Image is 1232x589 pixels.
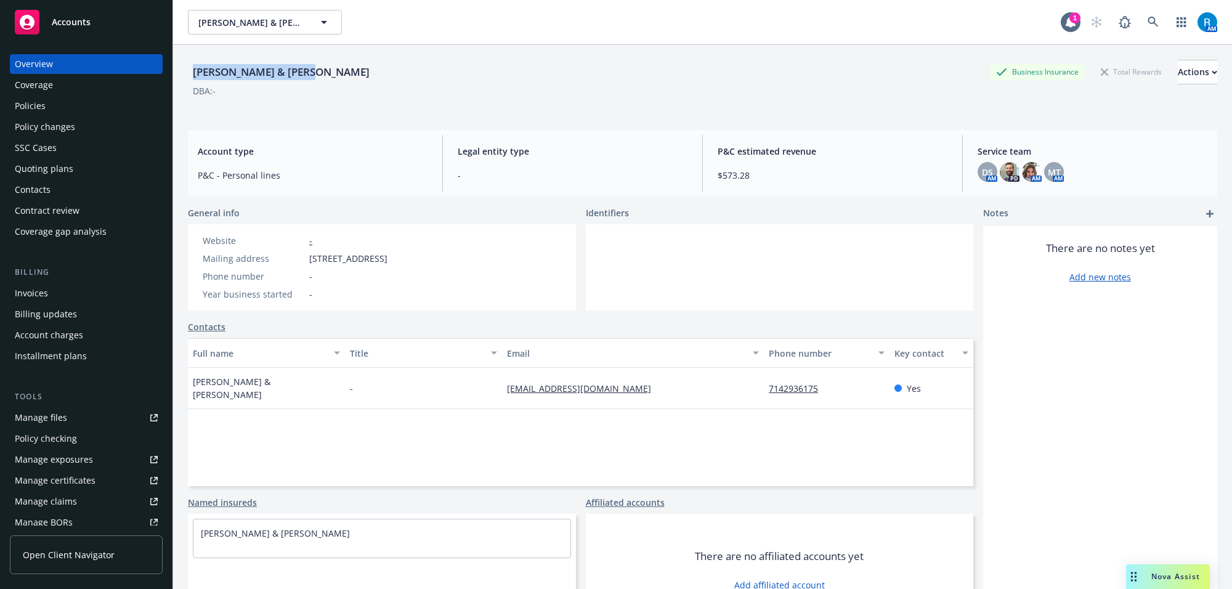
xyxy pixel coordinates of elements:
[10,492,163,511] a: Manage claims
[15,429,77,449] div: Policy checking
[15,492,77,511] div: Manage claims
[15,117,75,137] div: Policy changes
[10,408,163,428] a: Manage files
[15,159,73,179] div: Quoting plans
[1169,10,1194,35] a: Switch app
[894,347,955,360] div: Key contact
[309,252,387,265] span: [STREET_ADDRESS]
[10,138,163,158] a: SSC Cases
[718,145,947,158] span: P&C estimated revenue
[1151,571,1200,582] span: Nova Assist
[188,320,225,333] a: Contacts
[586,496,665,509] a: Affiliated accounts
[1048,166,1061,179] span: MT
[15,180,51,200] div: Contacts
[769,347,871,360] div: Phone number
[15,408,67,428] div: Manage files
[309,288,312,301] span: -
[198,169,428,182] span: P&C - Personal lines
[201,527,350,539] a: [PERSON_NAME] & [PERSON_NAME]
[15,201,79,221] div: Contract review
[10,283,163,303] a: Invoices
[15,304,77,324] div: Billing updates
[1095,64,1168,79] div: Total Rewards
[188,496,257,509] a: Named insureds
[983,206,1008,221] span: Notes
[198,16,305,29] span: [PERSON_NAME] & [PERSON_NAME]
[1022,162,1042,182] img: photo
[978,145,1207,158] span: Service team
[10,5,163,39] a: Accounts
[10,325,163,345] a: Account charges
[10,266,163,278] div: Billing
[507,383,661,394] a: [EMAIL_ADDRESS][DOMAIN_NAME]
[15,75,53,95] div: Coverage
[990,64,1085,79] div: Business Insurance
[1000,162,1019,182] img: photo
[1112,10,1137,35] a: Report a Bug
[1202,206,1217,221] a: add
[10,391,163,403] div: Tools
[15,138,57,158] div: SSC Cases
[203,288,304,301] div: Year business started
[769,383,828,394] a: 7142936175
[188,64,375,80] div: [PERSON_NAME] & [PERSON_NAME]
[15,346,87,366] div: Installment plans
[586,206,629,219] span: Identifiers
[15,513,73,532] div: Manage BORs
[764,338,890,368] button: Phone number
[15,222,107,242] div: Coverage gap analysis
[350,382,353,395] span: -
[309,235,312,246] a: -
[23,548,115,561] span: Open Client Navigator
[907,382,921,395] span: Yes
[15,96,46,116] div: Policies
[1178,60,1217,84] button: Actions
[188,206,240,219] span: General info
[10,450,163,469] a: Manage exposures
[15,471,95,490] div: Manage certificates
[52,17,91,27] span: Accounts
[1084,10,1109,35] a: Start snowing
[15,325,83,345] div: Account charges
[345,338,502,368] button: Title
[350,347,484,360] div: Title
[10,75,163,95] a: Coverage
[1141,10,1165,35] a: Search
[193,347,326,360] div: Full name
[10,180,163,200] a: Contacts
[203,252,304,265] div: Mailing address
[695,549,864,564] span: There are no affiliated accounts yet
[10,54,163,74] a: Overview
[198,145,428,158] span: Account type
[309,270,312,283] span: -
[507,347,745,360] div: Email
[1126,564,1210,589] button: Nova Assist
[15,450,93,469] div: Manage exposures
[188,338,345,368] button: Full name
[458,169,687,182] span: -
[10,471,163,490] a: Manage certificates
[10,513,163,532] a: Manage BORs
[502,338,764,368] button: Email
[10,346,163,366] a: Installment plans
[1069,270,1131,283] a: Add new notes
[718,169,947,182] span: $573.28
[203,234,304,247] div: Website
[1046,241,1155,256] span: There are no notes yet
[15,54,53,74] div: Overview
[10,159,163,179] a: Quoting plans
[10,117,163,137] a: Policy changes
[1126,564,1141,589] div: Drag to move
[890,338,973,368] button: Key contact
[193,375,340,401] span: [PERSON_NAME] & [PERSON_NAME]
[10,201,163,221] a: Contract review
[10,222,163,242] a: Coverage gap analysis
[193,84,216,97] div: DBA: -
[203,270,304,283] div: Phone number
[458,145,687,158] span: Legal entity type
[982,166,993,179] span: DS
[1069,12,1080,23] div: 1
